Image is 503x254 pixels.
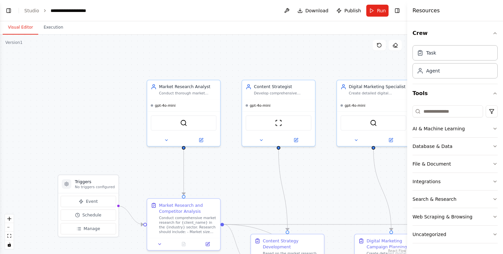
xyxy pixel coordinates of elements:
button: Show left sidebar [4,6,13,15]
div: TriggersNo triggers configuredEventScheduleManage [58,175,119,237]
div: Version 1 [5,40,23,45]
div: Content StrategistDevelop comprehensive content marketing strategies and create engaging content ... [242,80,316,147]
button: toggle interactivity [5,240,14,249]
g: Edge from e8150180-8a1c-42fd-9b09-7ddee378921e to 1366539b-8b18-46a6-94f9-4b3bef1062e1 [224,221,454,227]
img: SerperDevTool [180,119,187,126]
button: Schedule [61,209,116,221]
g: Edge from a1d75fbb-b63b-4862-adaa-1ffa9f7dbc0d to 461ac0f9-b703-42ae-a8fc-27126bc28f72 [371,150,394,230]
div: Task [426,50,436,56]
button: Open in side panel [279,137,313,144]
button: Run [366,5,389,17]
g: Edge from triggers to e8150180-8a1c-42fd-9b09-7ddee378921e [118,203,143,227]
button: zoom out [5,223,14,232]
img: SerperDevTool [370,119,377,126]
a: Studio [24,8,39,13]
button: Search & Research [413,190,498,208]
div: Market Research and Competitor AnalysisConduct comprehensive market research for {client_name} in... [147,198,221,251]
div: Digital Marketing SpecialistCreate detailed digital marketing campaigns for {client_name} across ... [336,80,411,147]
button: zoom in [5,214,14,223]
button: Tools [413,84,498,103]
div: Create detailed digital marketing campaigns for {client_name} across {marketing_channels}, includ... [349,91,407,96]
button: Crew [413,24,498,43]
button: Web Scraping & Browsing [413,208,498,225]
button: Event [61,196,116,207]
p: No triggers configured [75,185,115,189]
div: Uncategorized [413,231,446,238]
span: Publish [344,7,361,14]
div: Digital Marketing Specialist [349,84,407,90]
span: Schedule [82,212,101,218]
div: Content Strategist [254,84,311,90]
div: Conduct thorough market research and competitor analysis for {client_name} in the {industry} sect... [159,91,217,96]
button: Uncategorized [413,226,498,243]
div: Market Research Analyst [159,84,217,90]
button: Integrations [413,173,498,190]
div: Integrations [413,178,440,185]
button: File & Document [413,155,498,173]
span: gpt-4o-mini [250,103,270,108]
button: Open in side panel [184,137,218,144]
button: Download [295,5,331,17]
div: Tools [413,103,498,249]
button: fit view [5,232,14,240]
div: Content Strategy Development [263,238,320,250]
span: gpt-4o-mini [155,103,176,108]
div: Agent [426,67,440,74]
div: Market Research AnalystConduct thorough market research and competitor analysis for {client_name}... [147,80,221,147]
span: Event [86,198,98,204]
g: Edge from 0de0fbd7-fd5b-44fd-a249-dfb7f544a71d to e8150180-8a1c-42fd-9b09-7ddee378921e [181,150,187,195]
nav: breadcrumb [24,7,103,14]
h3: Triggers [75,179,115,185]
span: Download [305,7,329,14]
button: Visual Editor [3,21,38,35]
button: Open in side panel [374,137,408,144]
span: gpt-4o-mini [345,103,365,108]
h4: Resources [413,7,440,15]
span: Manage [84,226,100,232]
button: Hide right sidebar [393,6,402,15]
button: Open in side panel [197,241,218,248]
img: ScrapeWebsiteTool [275,119,282,126]
button: No output available [171,241,196,248]
g: Edge from 2e4b5164-0c3a-4385-bc93-5ceee9fd006b to 36ff0127-3b70-4e7b-89c5-d95005ea3998 [275,150,290,230]
div: React Flow controls [5,214,14,249]
button: Publish [334,5,364,17]
div: AI & Machine Learning [413,125,465,132]
div: Market Research and Competitor Analysis [159,202,217,214]
a: React Flow attribution [388,249,406,253]
button: Database & Data [413,138,498,155]
div: Search & Research [413,196,456,202]
div: File & Document [413,161,451,167]
div: Web Scraping & Browsing [413,213,472,220]
div: Develop comprehensive content marketing strategies and create engaging content plans for {client_... [254,91,311,96]
button: AI & Machine Learning [413,120,498,137]
div: Digital Marketing Campaign Planning [367,238,424,250]
button: Manage [61,223,116,234]
span: Run [377,7,386,14]
div: Conduct comprehensive market research for {client_name} in the {industry} sector. Research should... [159,215,217,234]
button: Execution [38,21,69,35]
div: Crew [413,43,498,84]
div: Database & Data [413,143,452,150]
